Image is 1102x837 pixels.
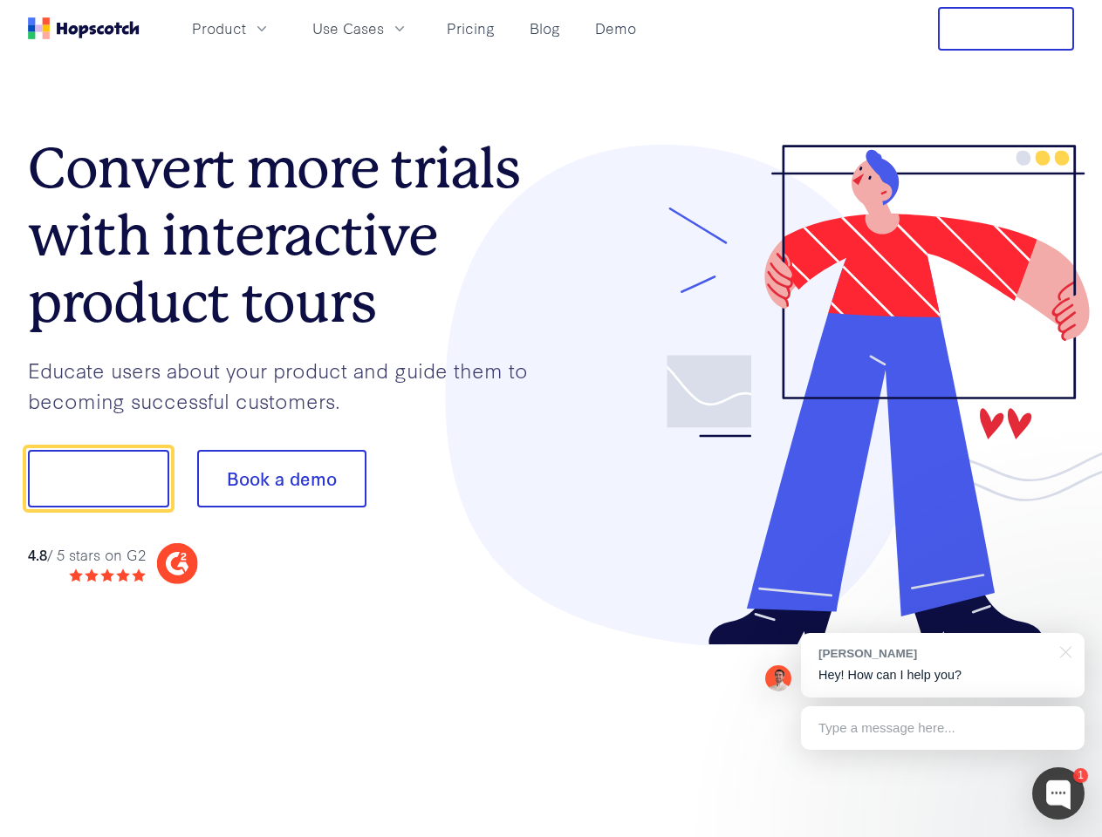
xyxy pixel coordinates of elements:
button: Use Cases [302,14,419,43]
h1: Convert more trials with interactive product tours [28,135,551,336]
p: Hey! How can I help you? [818,666,1067,684]
a: Blog [523,14,567,43]
a: Pricing [440,14,502,43]
span: Use Cases [312,17,384,39]
button: Show me! [28,450,169,507]
p: Educate users about your product and guide them to becoming successful customers. [28,355,551,415]
div: / 5 stars on G2 [28,544,146,566]
a: Home [28,17,140,39]
div: Type a message here... [801,706,1085,750]
img: Mark Spera [765,665,791,691]
span: Product [192,17,246,39]
div: [PERSON_NAME] [818,645,1050,662]
div: 1 [1073,768,1088,783]
button: Book a demo [197,450,366,507]
a: Demo [588,14,643,43]
strong: 4.8 [28,544,47,564]
button: Free Trial [938,7,1074,51]
button: Product [181,14,281,43]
